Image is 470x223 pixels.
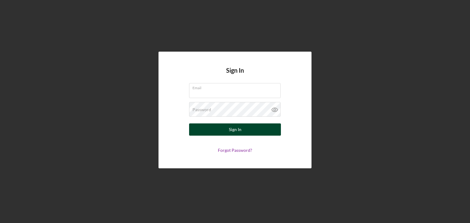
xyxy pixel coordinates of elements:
[226,67,244,83] h4: Sign In
[192,83,281,90] label: Email
[192,107,211,112] label: Password
[229,123,241,136] div: Sign In
[218,148,252,153] a: Forgot Password?
[189,123,281,136] button: Sign In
